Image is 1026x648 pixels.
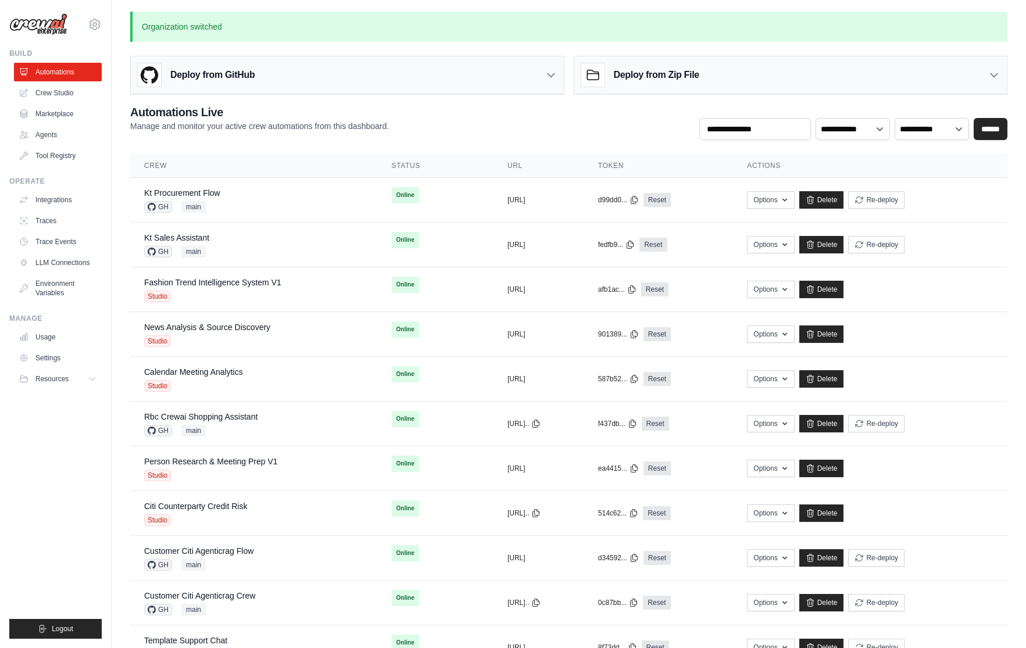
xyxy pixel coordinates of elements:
a: Customer Citi Agenticrag Crew [144,591,255,600]
a: Reset [644,461,671,475]
span: Studio [144,380,171,392]
th: Token [584,154,734,178]
a: Reset [639,238,667,252]
a: Agents [14,126,102,144]
span: Resources [35,374,69,384]
button: f437db... [598,419,637,428]
div: Operate [9,177,102,186]
button: Options [747,370,794,388]
span: Studio [144,470,171,481]
a: Delete [799,281,844,298]
th: URL [494,154,584,178]
span: GH [144,201,172,213]
span: GH [144,559,172,571]
span: Online [392,277,419,293]
button: Re-deploy [848,236,905,253]
a: Reset [644,193,671,207]
a: Person Research & Meeting Prep V1 [144,457,278,466]
button: Resources [14,370,102,388]
a: Delete [799,236,844,253]
button: Options [747,415,794,432]
a: Usage [14,328,102,346]
th: Actions [733,154,1007,178]
p: Manage and monitor your active crew automations from this dashboard. [130,120,389,132]
a: News Analysis & Source Discovery [144,323,270,332]
button: 587b52... [598,374,639,384]
span: Online [392,545,419,561]
a: Tool Registry [14,146,102,165]
a: Trace Events [14,232,102,251]
a: Fashion Trend Intelligence System V1 [144,278,281,287]
a: Environment Variables [14,274,102,302]
a: Crew Studio [14,84,102,102]
span: Logout [52,624,73,633]
button: Options [747,191,794,209]
a: Delete [799,370,844,388]
span: main [181,425,206,436]
a: Automations [14,63,102,81]
h2: Automations Live [130,104,389,120]
a: Integrations [14,191,102,209]
button: afb1ac... [598,285,637,294]
button: Re-deploy [848,549,905,567]
a: Delete [799,415,844,432]
span: Online [392,321,419,338]
a: Kt Sales Assistant [144,233,209,242]
span: Online [392,187,419,203]
button: Options [747,504,794,522]
span: Online [392,500,419,517]
a: Citi Counterparty Credit Risk [144,502,247,511]
a: Delete [799,325,844,343]
span: main [181,201,206,213]
button: d34592... [598,553,639,563]
a: Customer Citi Agenticrag Flow [144,546,253,556]
img: GitHub Logo [138,63,161,87]
a: Delete [799,191,844,209]
a: Reset [644,372,671,386]
button: 901389... [598,330,639,339]
span: Online [392,366,419,382]
button: Options [747,325,794,343]
th: Crew [130,154,378,178]
span: Online [392,590,419,606]
span: Online [392,456,419,472]
a: Reset [642,417,669,431]
button: Re-deploy [848,191,905,209]
button: Options [747,549,794,567]
span: GH [144,604,172,615]
img: Logo [9,13,67,35]
a: Delete [799,549,844,567]
button: 0c87bb... [598,598,638,607]
button: d99dd0... [598,195,639,205]
span: Studio [144,291,171,302]
button: 514c62... [598,509,638,518]
a: Rbc Crewai Shopping Assistant [144,412,258,421]
button: ea4415... [598,464,639,473]
button: Options [747,236,794,253]
span: Studio [144,514,171,526]
h3: Deploy from GitHub [170,68,255,82]
a: Reset [641,282,668,296]
button: Options [747,460,794,477]
button: Re-deploy [848,415,905,432]
span: GH [144,246,172,257]
a: Template Support Chat [144,636,227,645]
a: Settings [14,349,102,367]
span: GH [144,425,172,436]
a: Traces [14,212,102,230]
span: main [181,604,206,615]
span: Online [392,232,419,248]
span: Studio [144,335,171,347]
a: Reset [643,596,670,610]
div: Build [9,49,102,58]
a: Delete [799,594,844,611]
button: Options [747,281,794,298]
button: fedfb9... [598,240,635,249]
th: Status [378,154,494,178]
button: Options [747,594,794,611]
a: Reset [644,551,671,565]
div: Manage [9,314,102,323]
button: Re-deploy [848,594,905,611]
p: Organization switched [130,12,1007,42]
button: Logout [9,619,102,639]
